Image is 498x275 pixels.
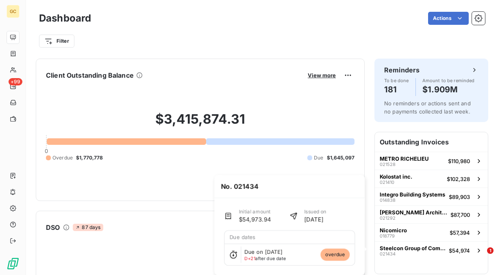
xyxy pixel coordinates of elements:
[73,224,103,231] span: 87 days
[470,247,490,267] iframe: Intercom live chat
[448,158,470,164] span: $110,980
[375,188,488,205] button: Integro Building Systems014838$89,903
[304,215,326,224] span: [DATE]
[320,249,350,261] span: overdue
[214,175,265,198] span: No. 021434
[380,191,445,198] span: Integro Building Systems
[46,223,60,232] h6: DSO
[244,255,255,261] span: D+21
[45,148,48,154] span: 0
[380,251,396,256] span: 021434
[244,249,283,255] span: Due on [DATE]
[229,234,255,240] span: Due dates
[428,12,469,25] button: Actions
[7,5,20,18] div: GC
[239,208,271,215] span: Initial amount
[375,152,488,170] button: METRO RICHELIEU021528$110,980
[384,100,471,115] span: No reminders or actions sent and no payments collected last week.
[305,72,338,79] button: View more
[450,229,470,236] span: $57,394
[380,245,446,251] span: Steelcon Group of Companies
[375,132,488,152] h6: Outstanding Invoices
[76,154,103,162] span: $1,770,778
[384,83,409,96] h4: 181
[422,83,475,96] h4: $1.909M
[46,111,354,135] h2: $3,415,874.31
[314,154,323,162] span: Due
[380,216,396,220] span: 021292
[327,154,355,162] span: $1,645,097
[375,241,488,259] button: Steelcon Group of Companies021434$54,974
[449,194,470,200] span: $89,903
[52,154,73,162] span: Overdue
[450,212,470,218] span: $87,700
[380,173,412,180] span: Kolostat inc.
[39,11,91,26] h3: Dashboard
[487,247,494,254] span: 1
[384,78,409,83] span: To be done
[46,70,134,80] h6: Client Outstanding Balance
[384,65,420,75] h6: Reminders
[375,205,488,223] button: [PERSON_NAME] Architecture inc.021292$87,700
[380,227,407,234] span: Nicomicro
[380,155,429,162] span: METRO RICHELIEU
[380,162,396,167] span: 021528
[375,170,488,188] button: Kolostat inc.021410$102,328
[380,198,396,203] span: 014838
[239,215,271,224] span: $54,973.94
[308,72,336,79] span: View more
[380,209,447,216] span: [PERSON_NAME] Architecture inc.
[422,78,475,83] span: Amount to be reminded
[380,234,395,238] span: 018779
[447,176,470,182] span: $102,328
[39,35,74,48] button: Filter
[244,256,286,261] span: after due date
[449,247,470,254] span: $54,974
[7,257,20,270] img: Logo LeanPay
[380,180,394,185] span: 021410
[375,223,488,241] button: Nicomicro018779$57,394
[9,78,22,85] span: +99
[304,208,326,215] span: Issued on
